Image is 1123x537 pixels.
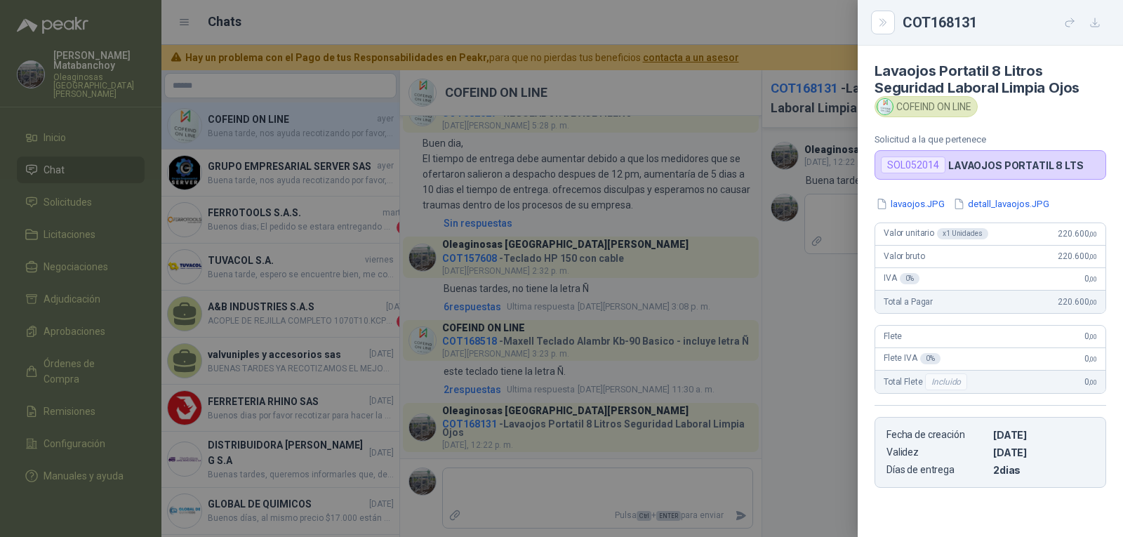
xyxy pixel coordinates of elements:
[993,429,1094,441] p: [DATE]
[948,159,1084,171] p: LAVAOJOS PORTATIL 8 LTS
[884,297,933,307] span: Total a Pagar
[1058,251,1097,261] span: 220.600
[884,331,902,341] span: Flete
[952,197,1051,211] button: detall_lavaojos.JPG
[1084,331,1097,341] span: 0
[1089,378,1097,386] span: ,00
[1089,298,1097,306] span: ,00
[875,62,1106,96] h4: Lavaojos Portatil 8 Litros Seguridad Laboral Limpia Ojos
[875,197,946,211] button: lavaojos.JPG
[993,446,1094,458] p: [DATE]
[1089,355,1097,363] span: ,00
[1084,377,1097,387] span: 0
[1089,230,1097,238] span: ,00
[993,464,1094,476] p: 2 dias
[937,228,988,239] div: x 1 Unidades
[875,14,891,31] button: Close
[886,446,988,458] p: Validez
[884,251,924,261] span: Valor bruto
[1084,354,1097,364] span: 0
[886,429,988,441] p: Fecha de creación
[886,464,988,476] p: Días de entrega
[1089,253,1097,260] span: ,00
[884,273,919,284] span: IVA
[900,273,920,284] div: 0 %
[1089,275,1097,283] span: ,00
[884,353,941,364] span: Flete IVA
[925,373,967,390] div: Incluido
[1058,297,1097,307] span: 220.600
[875,96,978,117] div: COFEIND ON LINE
[1089,333,1097,340] span: ,00
[903,11,1106,34] div: COT168131
[877,99,893,114] img: Company Logo
[884,373,970,390] span: Total Flete
[881,157,945,173] div: SOL052014
[920,353,941,364] div: 0 %
[875,134,1106,145] p: Solicitud a la que pertenece
[884,228,988,239] span: Valor unitario
[1058,229,1097,239] span: 220.600
[1084,274,1097,284] span: 0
